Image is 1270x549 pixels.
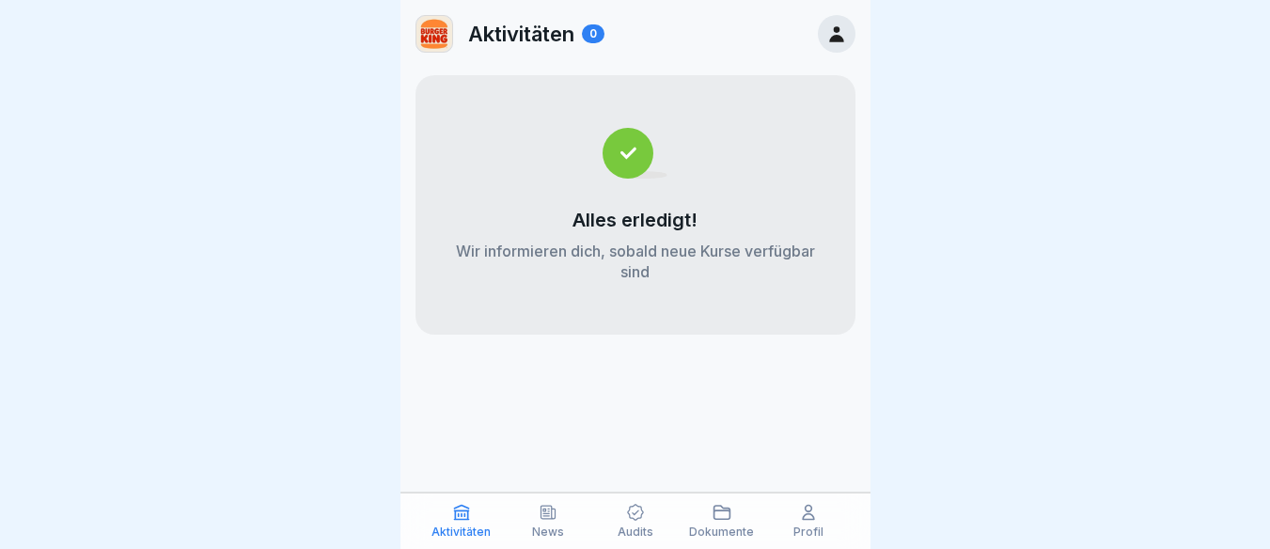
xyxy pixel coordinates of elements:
div: 0 [582,24,604,43]
p: Audits [618,525,653,539]
p: News [532,525,564,539]
p: Dokumente [689,525,754,539]
img: completed.svg [603,128,667,179]
p: Wir informieren dich, sobald neue Kurse verfügbar sind [453,241,818,282]
p: Profil [793,525,823,539]
img: w2f18lwxr3adf3talrpwf6id.png [416,16,452,52]
p: Aktivitäten [431,525,491,539]
p: Aktivitäten [468,22,574,46]
p: Alles erledigt! [572,209,698,231]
